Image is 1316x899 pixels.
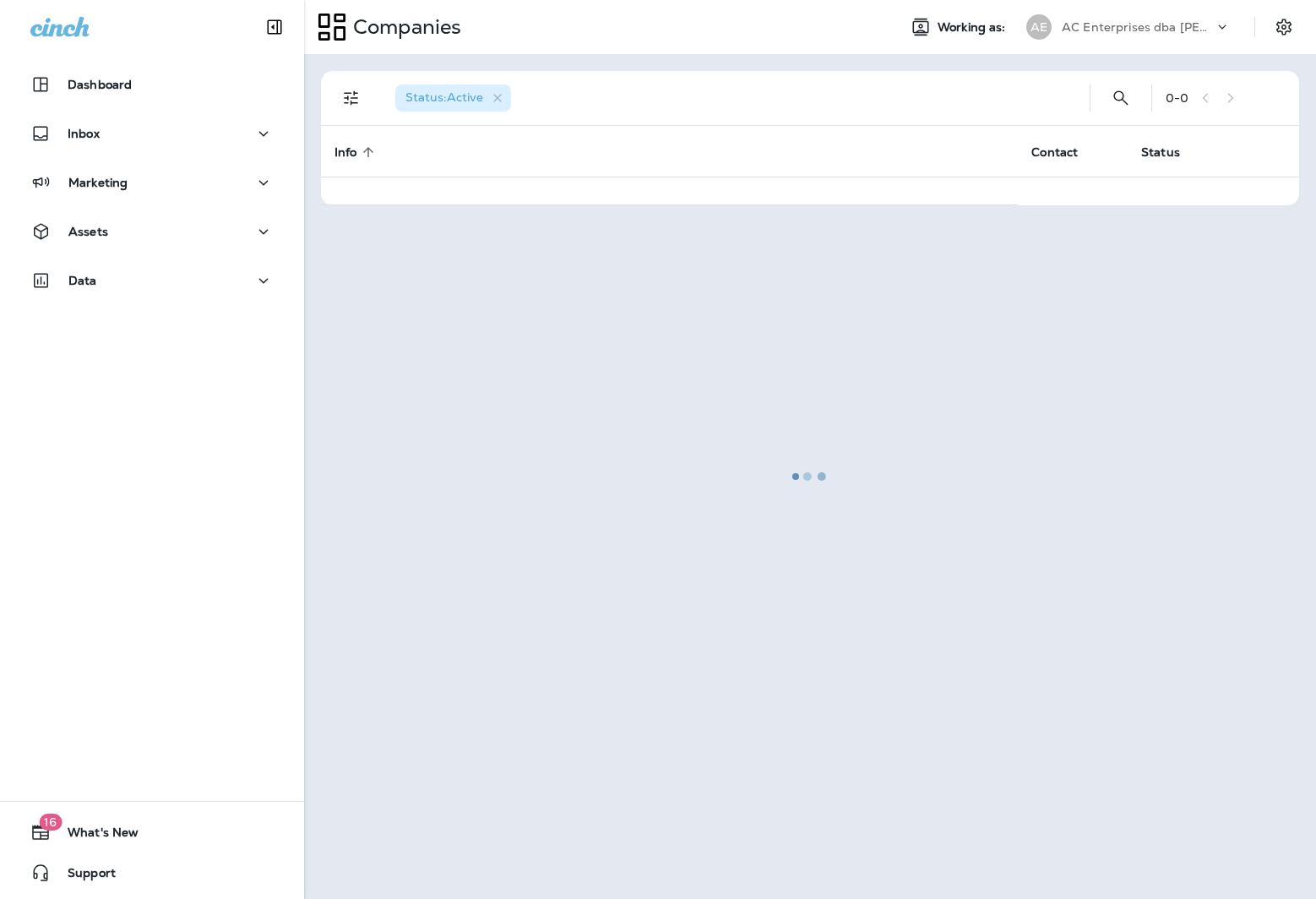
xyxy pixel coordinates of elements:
button: Inbox [17,117,287,150]
button: Assets [17,215,287,248]
button: Dashboard [17,68,287,101]
button: Settings [1269,12,1299,42]
span: Support [51,866,116,886]
div: AE [1026,14,1052,40]
button: Support [17,856,287,890]
span: What's New [51,825,139,846]
span: 16 [39,814,62,831]
button: Data [17,264,287,297]
p: Data [68,274,97,287]
span: Working as: [938,20,1009,35]
p: Marketing [68,176,128,189]
p: Assets [68,225,108,238]
p: Dashboard [68,78,132,91]
button: Marketing [17,166,287,199]
p: Companies [346,14,461,40]
p: Inbox [68,127,100,140]
p: AC Enterprises dba [PERSON_NAME] [1062,20,1214,34]
button: Collapse Sidebar [251,10,298,44]
button: 16What's New [17,815,287,849]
